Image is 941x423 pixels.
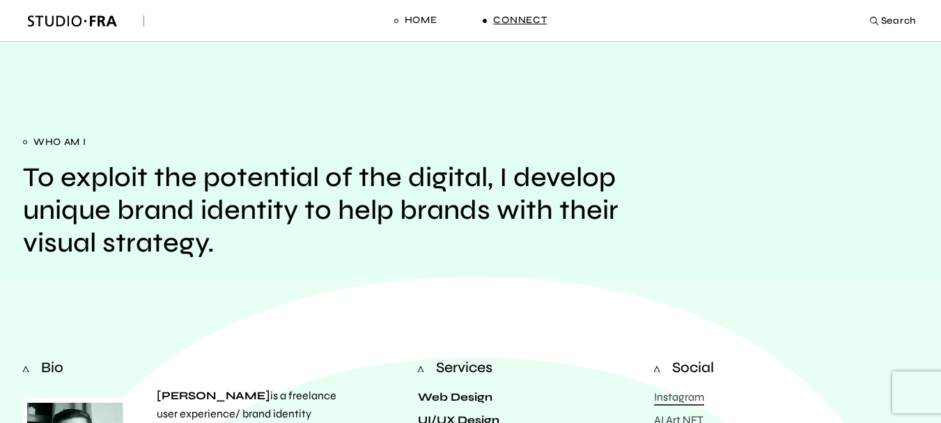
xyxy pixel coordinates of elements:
[436,360,492,375] span: Services
[881,10,917,31] span: Search
[418,360,425,377] tspan: ▵
[22,360,29,377] tspan: ▵
[23,133,632,151] span: Who am I
[653,360,660,377] tspan: ▵
[23,162,632,259] h2: To exploit the potential of the digital, I develop unique brand identity to help brands with thei...
[672,360,714,375] span: Social
[405,13,437,27] span: Home
[41,360,63,375] span: Bio
[493,13,547,27] span: Connect
[654,390,704,406] a: Instagram
[157,389,270,402] strong: [PERSON_NAME]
